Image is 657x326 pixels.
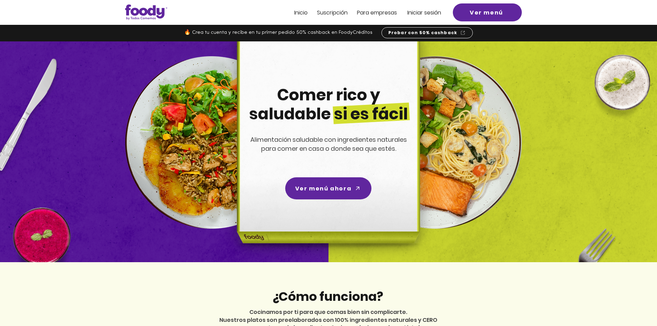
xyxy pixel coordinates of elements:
[294,9,308,17] span: Inicio
[249,84,408,125] span: Comer rico y saludable si es fácil
[470,8,503,17] span: Ver menú
[272,288,383,305] span: ¿Cómo funciona?
[125,56,298,229] img: left-dish-compress.png
[407,10,441,16] a: Iniciar sesión
[381,27,473,38] a: Probar con 50% cashback
[125,4,167,20] img: Logo_Foody V2.0.0 (3).png
[184,30,372,35] span: 🔥 Crea tu cuenta y recibe en tu primer pedido 50% cashback en FoodyCréditos
[364,9,397,17] span: ra empresas
[294,10,308,16] a: Inicio
[249,308,407,316] span: Cocinamos por ti para que comas bien sin complicarte.
[285,177,371,199] a: Ver menú ahora
[388,30,458,36] span: Probar con 50% cashback
[218,41,437,262] img: headline-center-compress.png
[357,10,397,16] a: Para empresas
[357,9,364,17] span: Pa
[317,9,348,17] span: Suscripción
[295,184,351,193] span: Ver menú ahora
[407,9,441,17] span: Iniciar sesión
[250,135,407,153] span: Alimentación saludable con ingredientes naturales para comer en casa o donde sea que estés.
[317,10,348,16] a: Suscripción
[453,3,522,21] a: Ver menú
